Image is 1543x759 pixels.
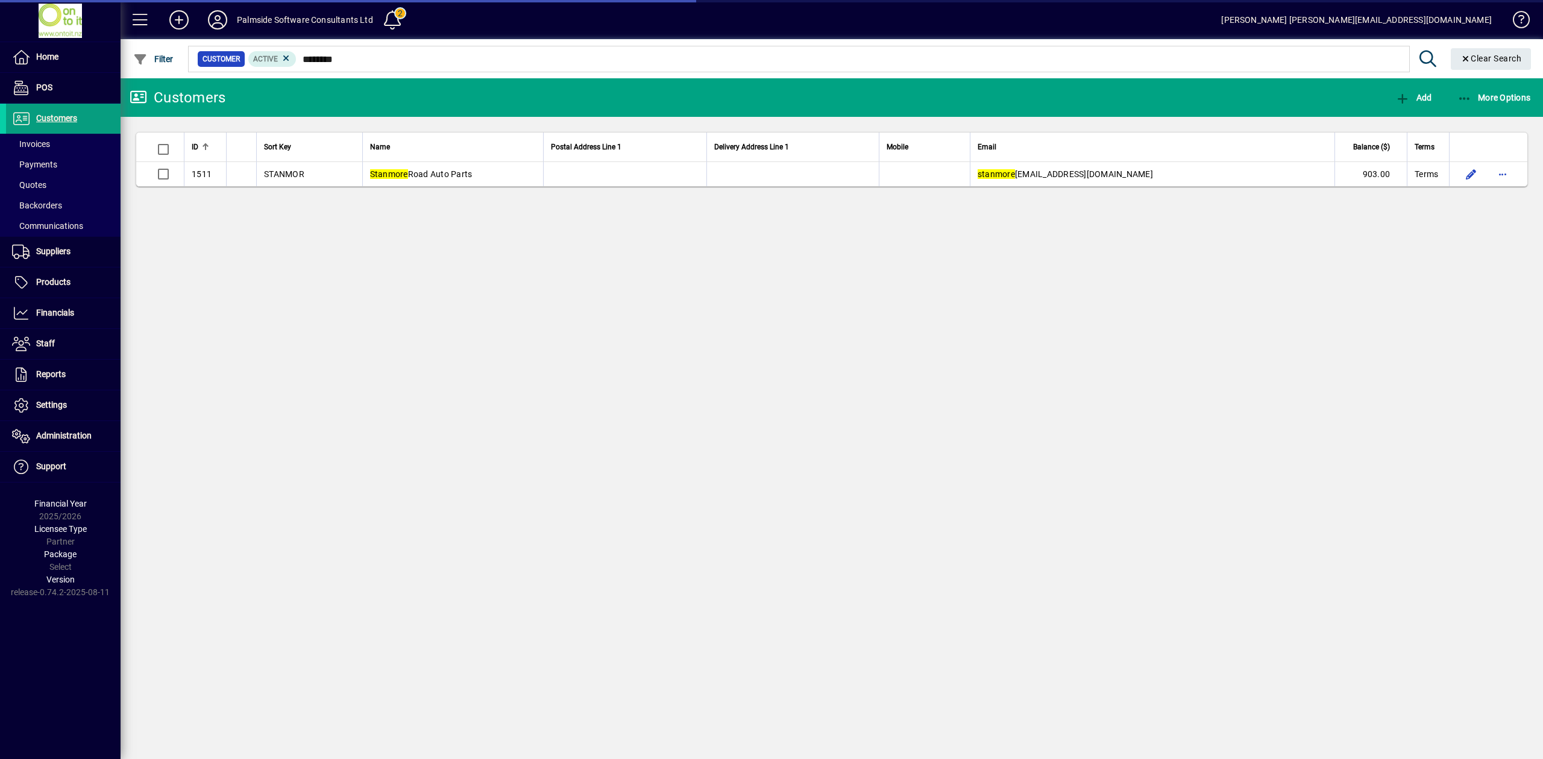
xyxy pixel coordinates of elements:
[36,277,71,287] span: Products
[192,140,198,154] span: ID
[551,140,621,154] span: Postal Address Line 1
[36,431,92,440] span: Administration
[1454,87,1534,108] button: More Options
[1353,140,1390,154] span: Balance ($)
[1460,54,1522,63] span: Clear Search
[6,42,121,72] a: Home
[1493,164,1512,184] button: More options
[12,139,50,149] span: Invoices
[253,55,278,63] span: Active
[44,549,77,559] span: Package
[1415,140,1435,154] span: Terms
[6,73,121,103] a: POS
[34,499,87,508] span: Financial Year
[12,180,46,190] span: Quotes
[6,175,121,195] a: Quotes
[370,140,536,154] div: Name
[36,52,58,61] span: Home
[36,83,52,92] span: POS
[370,169,408,179] em: Stanmore
[978,140,1327,154] div: Email
[1221,10,1492,30] div: [PERSON_NAME] [PERSON_NAME][EMAIL_ADDRESS][DOMAIN_NAME]
[978,169,1015,179] em: stanmore
[6,154,121,175] a: Payments
[6,421,121,451] a: Administration
[160,9,198,31] button: Add
[1392,87,1435,108] button: Add
[6,267,121,298] a: Products
[6,329,121,359] a: Staff
[1457,93,1531,102] span: More Options
[370,140,390,154] span: Name
[978,140,996,154] span: Email
[887,140,963,154] div: Mobile
[12,221,83,231] span: Communications
[248,51,297,67] mat-chip: Activation Status: Active
[6,360,121,390] a: Reports
[46,575,75,584] span: Version
[198,9,237,31] button: Profile
[6,134,121,154] a: Invoices
[36,339,55,348] span: Staff
[6,237,121,267] a: Suppliers
[978,169,1153,179] span: [EMAIL_ADDRESS][DOMAIN_NAME]
[36,400,67,410] span: Settings
[370,169,473,179] span: Road Auto Parts
[264,169,304,179] span: STANMOR
[36,461,66,471] span: Support
[1415,168,1438,180] span: Terms
[237,10,373,30] div: Palmside Software Consultants Ltd
[1504,2,1528,42] a: Knowledge Base
[130,88,225,107] div: Customers
[1334,162,1407,186] td: 903.00
[203,53,240,65] span: Customer
[12,160,57,169] span: Payments
[6,216,121,236] a: Communications
[1451,48,1532,70] button: Clear
[1462,164,1481,184] button: Edit
[192,169,212,179] span: 1511
[133,54,174,64] span: Filter
[34,524,87,534] span: Licensee Type
[6,452,121,482] a: Support
[6,195,121,216] a: Backorders
[130,48,177,70] button: Filter
[36,369,66,379] span: Reports
[6,298,121,328] a: Financials
[264,140,291,154] span: Sort Key
[714,140,789,154] span: Delivery Address Line 1
[6,390,121,420] a: Settings
[36,308,74,317] span: Financials
[192,140,219,154] div: ID
[12,201,62,210] span: Backorders
[1342,140,1401,154] div: Balance ($)
[1395,93,1431,102] span: Add
[36,113,77,123] span: Customers
[36,246,71,256] span: Suppliers
[887,140,908,154] span: Mobile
